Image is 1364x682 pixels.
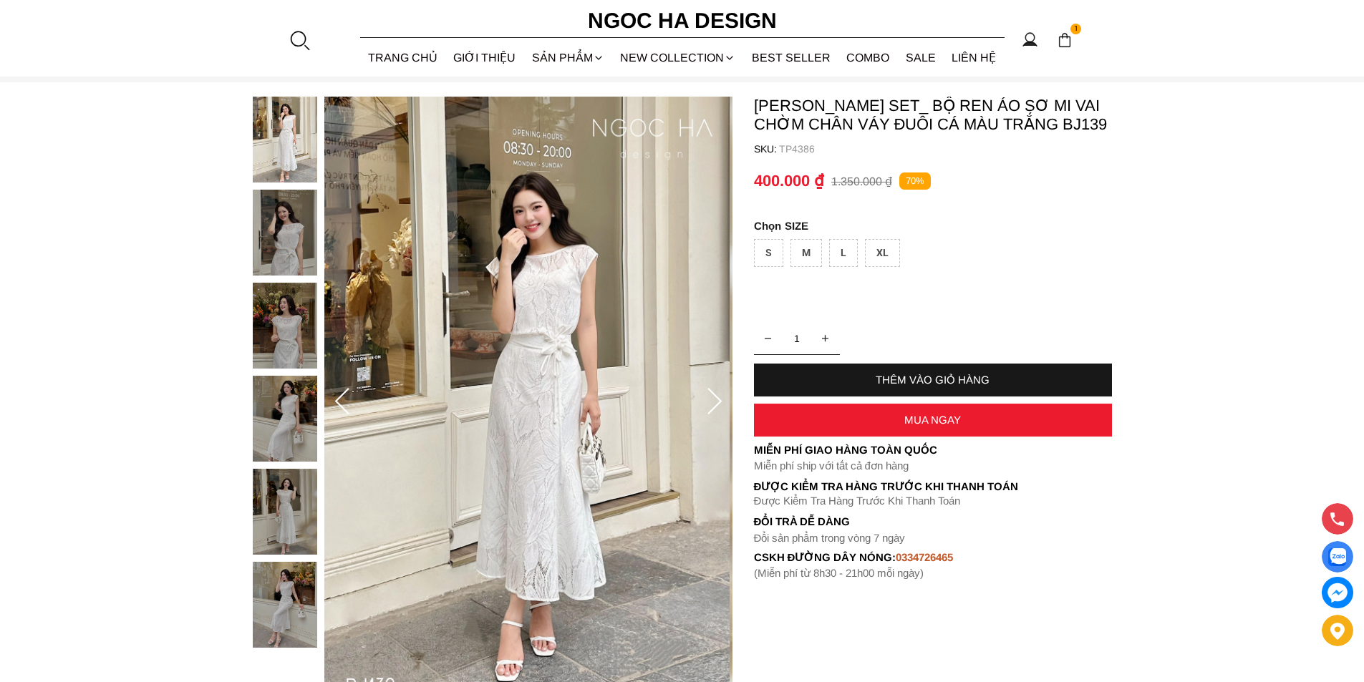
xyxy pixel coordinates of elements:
h6: Đổi trả dễ dàng [754,515,1112,527]
font: cskh đường dây nóng: [754,551,896,563]
font: Đổi sản phẩm trong vòng 7 ngày [754,532,906,544]
img: Isabella Set_ Bộ Ren Áo Sơ Mi Vai Chờm Chân Váy Đuôi Cá Màu Trắng BJ139_mini_1 [253,190,317,276]
a: BEST SELLER [744,39,839,77]
p: TP4386 [779,143,1112,155]
h6: SKU: [754,143,779,155]
span: 1 [1070,24,1082,35]
img: Isabella Set_ Bộ Ren Áo Sơ Mi Vai Chờm Chân Váy Đuôi Cá Màu Trắng BJ139_mini_2 [253,283,317,369]
div: THÊM VÀO GIỎ HÀNG [754,374,1112,386]
img: Isabella Set_ Bộ Ren Áo Sơ Mi Vai Chờm Chân Váy Đuôi Cá Màu Trắng BJ139_mini_5 [253,562,317,648]
p: SIZE [754,220,1112,232]
p: 1.350.000 ₫ [831,175,892,188]
img: Isabella Set_ Bộ Ren Áo Sơ Mi Vai Chờm Chân Váy Đuôi Cá Màu Trắng BJ139_mini_3 [253,376,317,462]
a: Ngoc Ha Design [575,4,790,38]
img: Isabella Set_ Bộ Ren Áo Sơ Mi Vai Chờm Chân Váy Đuôi Cá Màu Trắng BJ139_mini_0 [253,97,317,182]
div: L [829,239,858,267]
font: Miễn phí giao hàng toàn quốc [754,444,937,456]
a: Combo [838,39,898,77]
img: img-CART-ICON-ksit0nf1 [1057,32,1073,48]
a: GIỚI THIỆU [445,39,524,77]
p: [PERSON_NAME] Set_ Bộ Ren Áo Sơ Mi Vai Chờm Chân Váy Đuôi Cá Màu Trắng BJ139 [754,97,1112,134]
div: XL [865,239,900,267]
a: NEW COLLECTION [612,39,744,77]
div: MUA NGAY [754,414,1112,426]
div: M [790,239,822,267]
div: SẢN PHẨM [524,39,613,77]
img: Display image [1328,548,1346,566]
a: Display image [1322,541,1353,573]
p: Được Kiểm Tra Hàng Trước Khi Thanh Toán [754,495,1112,507]
input: Quantity input [754,324,840,353]
p: 400.000 ₫ [754,172,824,190]
a: TRANG CHỦ [360,39,446,77]
div: S [754,239,783,267]
p: Được Kiểm Tra Hàng Trước Khi Thanh Toán [754,480,1112,493]
img: Isabella Set_ Bộ Ren Áo Sơ Mi Vai Chờm Chân Váy Đuôi Cá Màu Trắng BJ139_mini_4 [253,469,317,555]
a: LIÊN HỆ [944,39,1005,77]
font: Miễn phí ship với tất cả đơn hàng [754,459,909,472]
font: (Miễn phí từ 8h30 - 21h00 mỗi ngày) [754,567,924,579]
a: messenger [1322,577,1353,608]
p: 70% [899,172,931,190]
font: 0334726465 [896,551,953,563]
a: SALE [898,39,944,77]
